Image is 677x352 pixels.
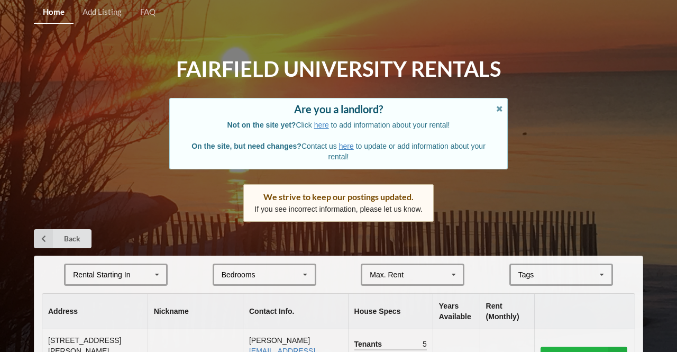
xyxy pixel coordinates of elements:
b: On the site, but need changes? [191,142,301,150]
a: Back [34,229,92,248]
a: Home [34,1,74,24]
th: Rent (Monthly) [480,294,534,329]
b: Not on the site yet? [227,121,296,129]
th: Address [42,294,148,329]
div: Are you a landlord? [180,104,497,114]
div: Max. Rent [370,271,404,278]
a: here [339,142,354,150]
span: Tenants [354,339,385,349]
a: here [314,121,329,129]
div: Tags [516,269,550,281]
th: House Specs [348,294,433,329]
div: Rental Starting In [73,271,130,278]
th: Nickname [148,294,243,329]
th: Contact Info. [243,294,348,329]
span: Contact us to update or add information about your rental! [191,142,486,161]
a: Add Listing [74,1,131,24]
a: FAQ [131,1,164,24]
p: If you see incorrect information, please let us know. [254,204,423,214]
div: Bedrooms [222,271,255,278]
th: Years Available [433,294,480,329]
span: Click to add information about your rental! [227,121,450,129]
h1: Fairfield University Rentals [176,56,501,83]
div: We strive to keep our postings updated. [254,192,423,202]
span: 5 [423,339,427,349]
